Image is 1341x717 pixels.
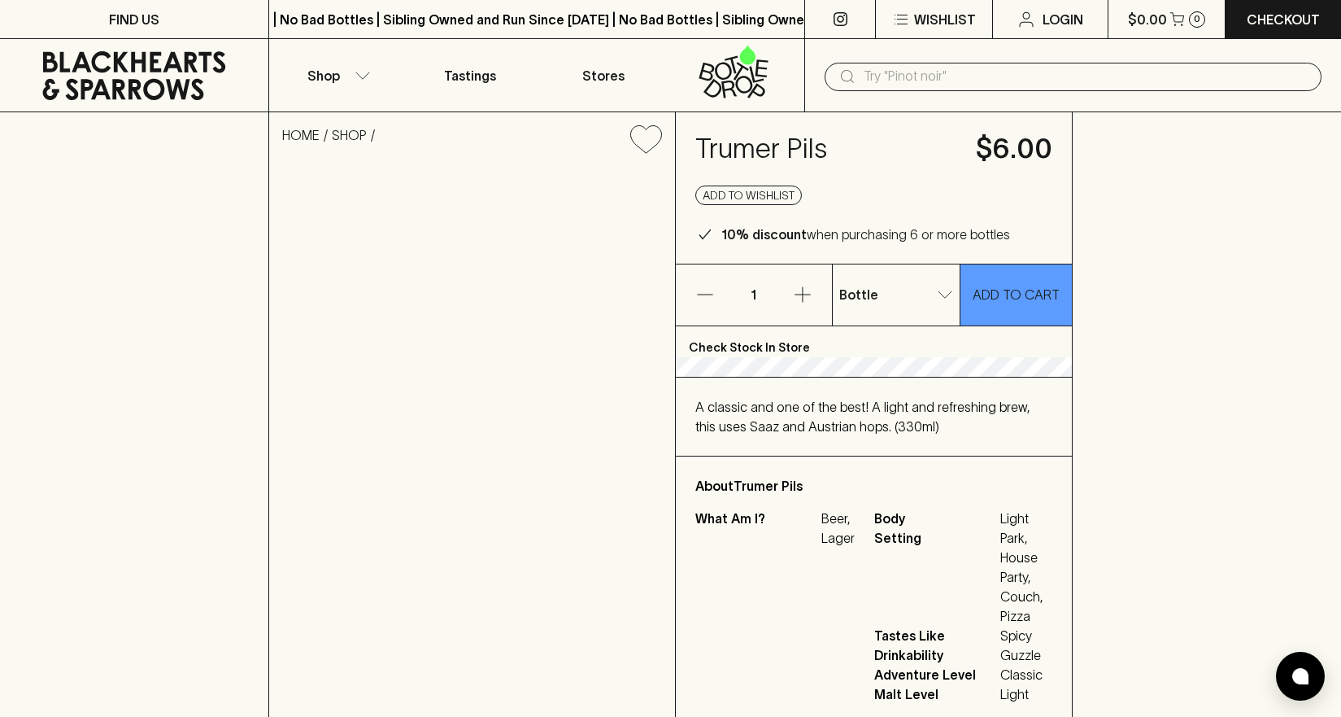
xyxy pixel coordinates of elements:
[109,10,159,29] p: FIND US
[721,227,807,242] b: 10% discount
[695,132,956,166] h4: Trumer Pils
[1043,10,1083,29] p: Login
[1128,10,1167,29] p: $0.00
[624,119,668,160] button: Add to wishlist
[914,10,976,29] p: Wishlist
[695,400,1030,434] span: A classic and one of the best! A light and refreshing brew, this uses Saaz and Austrian hops. (33...
[734,265,773,326] p: 1
[403,39,537,111] a: Tastings
[1000,509,1052,528] span: Light
[874,528,996,626] span: Setting
[874,645,996,665] span: Drinkability
[695,509,817,548] p: What Am I?
[282,128,320,142] a: HOME
[307,66,340,85] p: Shop
[874,665,996,684] span: Adventure Level
[864,63,1308,90] input: Try "Pinot noir"
[839,285,878,304] p: Bottle
[833,278,960,311] div: Bottle
[676,326,1072,357] p: Check Stock In Store
[1000,645,1052,665] span: Guzzle
[1247,10,1320,29] p: Checkout
[695,476,1052,496] p: About Trumer Pils
[1000,626,1052,645] span: Spicy
[874,509,996,528] span: Body
[537,39,671,111] a: Stores
[332,128,367,142] a: SHOP
[444,66,496,85] p: Tastings
[1194,15,1200,24] p: 0
[874,626,996,645] span: Tastes Like
[582,66,625,85] p: Stores
[269,39,403,111] button: Shop
[721,225,1010,244] p: when purchasing 6 or more bottles
[1292,668,1308,684] img: bubble-icon
[1000,684,1052,704] span: Light
[973,285,1060,304] p: ADD TO CART
[976,132,1052,166] h4: $6.00
[874,684,996,704] span: Malt Level
[1000,665,1052,684] span: Classic
[960,265,1072,326] button: ADD TO CART
[695,186,802,205] button: Add to wishlist
[1000,528,1052,626] span: Park, House Party, Couch, Pizza
[821,509,855,548] p: Beer, Lager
